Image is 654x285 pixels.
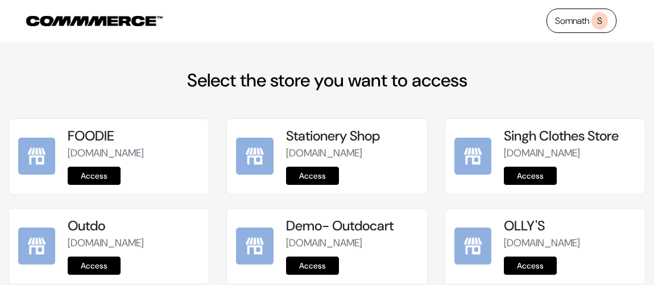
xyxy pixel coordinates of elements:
[286,257,339,275] a: Access
[454,138,491,175] img: Singh Clothes Store
[18,138,55,175] img: FOODIE
[504,128,636,144] h5: Singh Clothes Store
[504,218,636,234] h5: OLLY'S
[286,146,418,161] p: [DOMAIN_NAME]
[68,167,121,185] a: Access
[504,257,557,275] a: Access
[504,167,557,185] a: Access
[286,236,418,251] p: [DOMAIN_NAME]
[504,146,636,161] p: [DOMAIN_NAME]
[236,138,273,175] img: Stationery Shop
[68,257,121,275] a: Access
[591,12,608,30] span: S
[286,167,339,185] a: Access
[68,236,200,251] p: [DOMAIN_NAME]
[547,9,616,33] a: SomnathS
[286,128,418,144] h5: Stationery Shop
[9,69,645,91] h2: Select the store you want to access
[236,228,273,265] img: Demo- Outdocart
[286,218,418,234] h5: Demo- Outdocart
[26,16,163,26] img: COMMMERCE
[504,236,636,251] p: [DOMAIN_NAME]
[68,128,200,144] h5: FOODIE
[454,228,491,265] img: OLLY'S
[18,228,55,265] img: Outdo
[68,146,200,161] p: [DOMAIN_NAME]
[68,218,200,234] h5: Outdo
